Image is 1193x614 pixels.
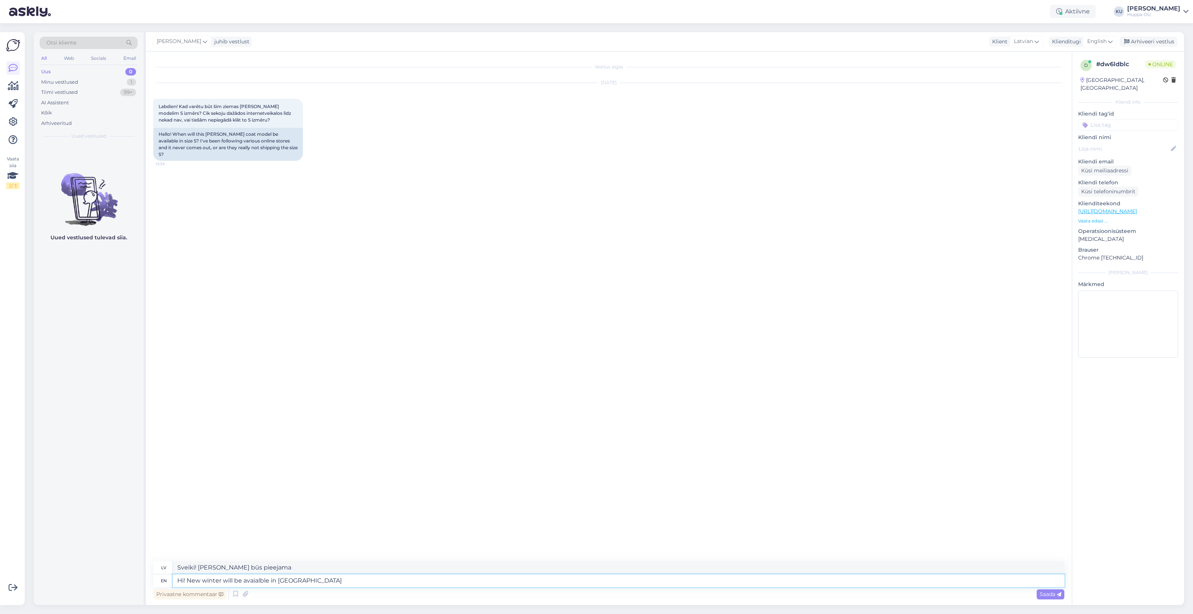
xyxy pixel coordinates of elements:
[1078,218,1178,224] p: Vaata edasi ...
[1078,208,1137,215] a: [URL][DOMAIN_NAME]
[1078,158,1178,166] p: Kliendi email
[71,133,106,139] span: Uued vestlused
[89,53,108,63] div: Socials
[46,39,76,47] span: Otsi kliente
[153,79,1064,86] div: [DATE]
[41,109,52,117] div: Kõik
[153,128,303,161] div: Hello! When will this [PERSON_NAME] coat model be available in size S? I've been following variou...
[1127,6,1189,18] a: [PERSON_NAME]Huppa OÜ
[1078,280,1178,288] p: Märkmed
[1146,60,1176,68] span: Online
[211,38,249,46] div: juhib vestlust
[173,561,1064,574] textarea: Sveiki! [PERSON_NAME] būs pieejama
[122,53,138,63] div: Email
[6,156,19,189] div: Vaata siia
[1078,166,1131,176] div: Küsi meiliaadressi
[159,104,292,123] span: Labdien! Kad varētu būt šim ziemas [PERSON_NAME] modelim S izmērs? Cik sekoju dažādos internetvei...
[161,561,166,574] div: lv
[1087,37,1107,46] span: English
[1114,6,1124,17] div: KU
[41,89,78,96] div: Tiimi vestlused
[1078,119,1178,131] input: Lisa tag
[161,574,167,587] div: en
[41,68,51,76] div: Uus
[1078,110,1178,118] p: Kliendi tag'id
[1049,38,1081,46] div: Klienditugi
[125,68,136,76] div: 0
[1078,187,1138,197] div: Küsi telefoninumbrit
[1078,99,1178,105] div: Kliendi info
[1040,591,1061,598] span: Saada
[1078,254,1178,262] p: Chrome [TECHNICAL_ID]
[173,574,1064,587] textarea: Hi! New winter will be avaialble in [GEOGRAPHIC_DATA]
[34,160,144,227] img: No chats
[6,38,20,52] img: Askly Logo
[41,79,78,86] div: Minu vestlused
[1078,235,1178,243] p: [MEDICAL_DATA]
[120,89,136,96] div: 99+
[157,37,201,46] span: [PERSON_NAME]
[1096,60,1146,69] div: # dw6ldblc
[41,120,72,127] div: Arhiveeritud
[1078,133,1178,141] p: Kliendi nimi
[1078,179,1178,187] p: Kliendi telefon
[1078,246,1178,254] p: Brauser
[62,53,76,63] div: Web
[1080,76,1163,92] div: [GEOGRAPHIC_DATA], [GEOGRAPHIC_DATA]
[1079,145,1169,153] input: Lisa nimi
[127,79,136,86] div: 1
[1078,200,1178,208] p: Klienditeekond
[1014,37,1033,46] span: Latvian
[156,161,184,167] span: 13:39
[153,64,1064,70] div: Vestlus algas
[1127,6,1180,12] div: [PERSON_NAME]
[1120,37,1177,47] div: Arhiveeri vestlus
[1078,227,1178,235] p: Operatsioonisüsteem
[153,589,226,599] div: Privaatne kommentaar
[40,53,48,63] div: All
[989,38,1008,46] div: Klient
[1050,5,1096,18] div: Aktiivne
[41,99,69,107] div: AI Assistent
[6,182,19,189] div: 2 / 3
[1084,62,1088,68] span: d
[1078,269,1178,276] div: [PERSON_NAME]
[1127,12,1180,18] div: Huppa OÜ
[50,234,127,242] p: Uued vestlused tulevad siia.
